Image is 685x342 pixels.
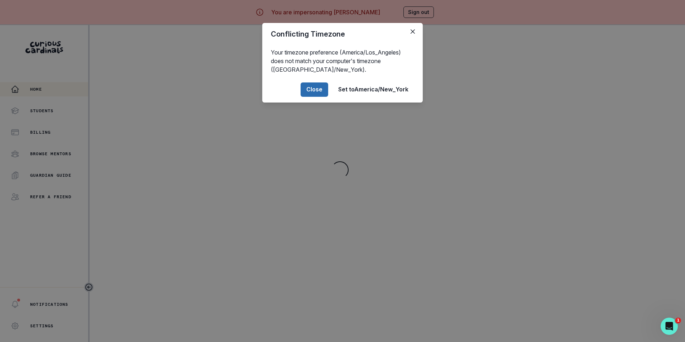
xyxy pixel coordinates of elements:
[675,318,681,323] span: 1
[262,23,423,45] header: Conflicting Timezone
[332,82,414,97] button: Set toAmerica/New_York
[661,318,678,335] iframe: Intercom live chat
[301,82,328,97] button: Close
[262,45,423,77] div: Your timezone preference (America/Los_Angeles) does not match your computer's timezone ([GEOGRAPH...
[407,26,418,37] button: Close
